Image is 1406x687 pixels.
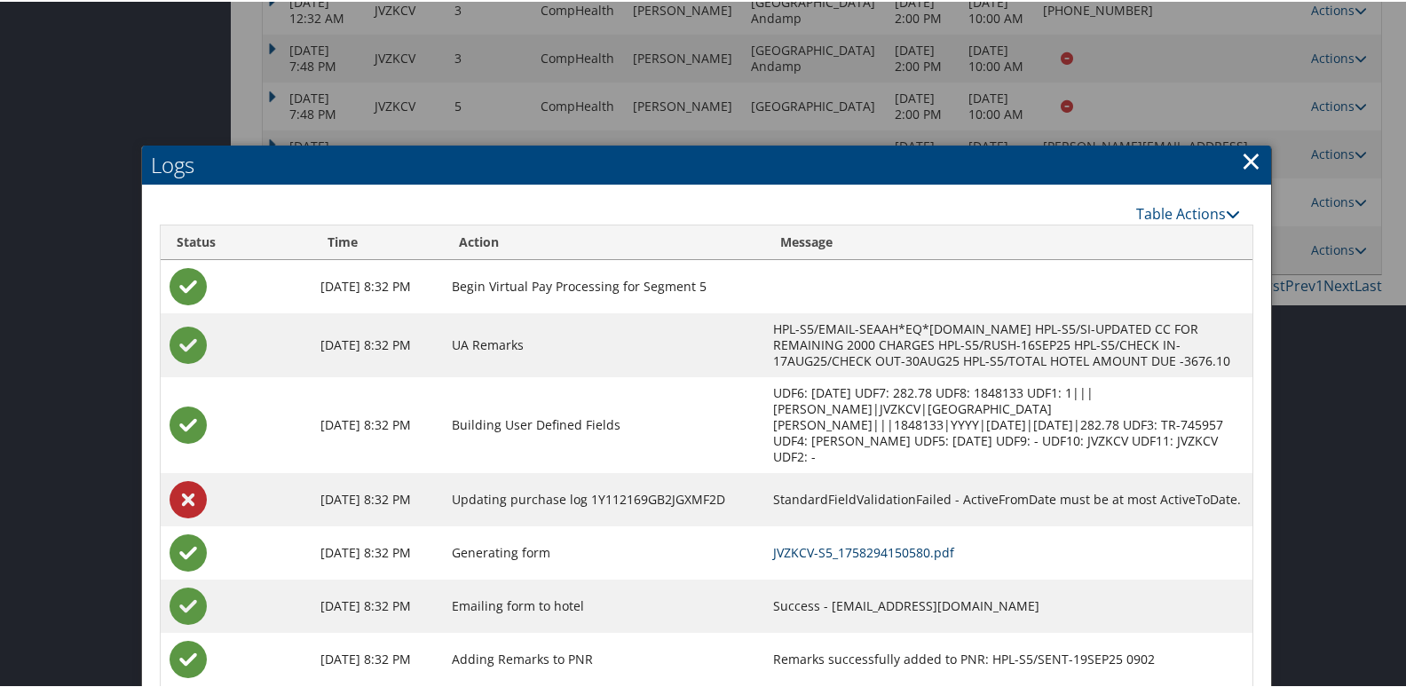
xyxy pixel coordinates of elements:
[312,525,443,578] td: [DATE] 8:32 PM
[312,312,443,375] td: [DATE] 8:32 PM
[312,224,443,258] th: Time: activate to sort column ascending
[161,224,311,258] th: Status: activate to sort column ascending
[443,471,764,525] td: Updating purchase log 1Y112169GB2JGXMF2D
[312,631,443,684] td: [DATE] 8:32 PM
[764,312,1252,375] td: HPL-S5/EMAIL-SEAAH*EQ*[DOMAIN_NAME] HPL-S5/SI-UPDATED CC FOR REMAINING 2000 CHARGES HPL-S5/RUSH-1...
[443,578,764,631] td: Emailing form to hotel
[312,258,443,312] td: [DATE] 8:32 PM
[764,578,1252,631] td: Success - [EMAIL_ADDRESS][DOMAIN_NAME]
[443,312,764,375] td: UA Remarks
[312,375,443,471] td: [DATE] 8:32 PM
[312,471,443,525] td: [DATE] 8:32 PM
[764,471,1252,525] td: StandardFieldValidationFailed - ActiveFromDate must be at most ActiveToDate.
[764,224,1252,258] th: Message: activate to sort column ascending
[1136,202,1240,222] a: Table Actions
[1241,141,1261,177] a: Close
[764,631,1252,684] td: Remarks successfully added to PNR: HPL-S5/SENT-19SEP25 0902
[764,375,1252,471] td: UDF6: [DATE] UDF7: 282.78 UDF8: 1848133 UDF1: 1|||[PERSON_NAME]|JVZKCV|[GEOGRAPHIC_DATA][PERSON_N...
[312,578,443,631] td: [DATE] 8:32 PM
[142,144,1271,183] h2: Logs
[443,258,764,312] td: Begin Virtual Pay Processing for Segment 5
[443,375,764,471] td: Building User Defined Fields
[773,542,954,559] a: JVZKCV-S5_1758294150580.pdf
[443,525,764,578] td: Generating form
[443,631,764,684] td: Adding Remarks to PNR
[443,224,764,258] th: Action: activate to sort column ascending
